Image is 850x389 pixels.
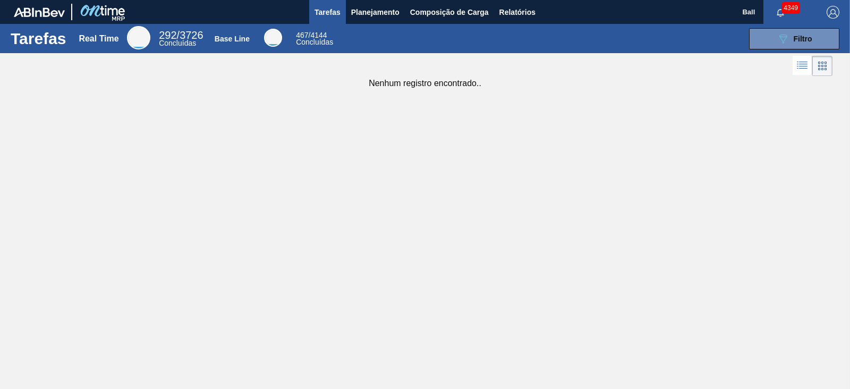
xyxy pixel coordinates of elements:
span: Filtro [794,35,812,43]
div: Visão em Cards [812,56,832,76]
span: Composição de Carga [410,6,489,19]
span: / 3726 [159,29,203,41]
span: Concluídas [159,39,196,47]
div: Base Line [264,29,282,47]
h1: Tarefas [11,32,66,45]
span: Tarefas [314,6,341,19]
div: Real Time [127,26,150,49]
button: Filtro [749,28,839,49]
button: Notificações [763,5,797,20]
div: Visão em Lista [793,56,812,76]
span: Relatórios [499,6,535,19]
div: Base Line [296,32,333,46]
span: 467 [296,31,308,39]
span: 292 [159,29,176,41]
span: / 4144 [296,31,327,39]
div: Base Line [215,35,250,43]
span: Concluídas [296,38,333,46]
img: Logout [827,6,839,19]
div: Real Time [79,34,118,44]
img: TNhmsLtSVTkK8tSr43FrP2fwEKptu5GPRR3wAAAABJRU5ErkJggg== [14,7,65,17]
div: Real Time [159,31,203,47]
span: 4349 [781,2,800,14]
span: Planejamento [351,6,399,19]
